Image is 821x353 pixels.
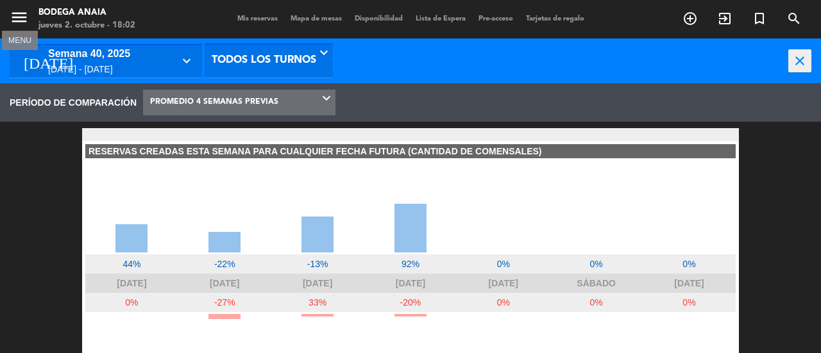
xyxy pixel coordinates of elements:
div: [DATE] [178,274,271,293]
span: Pre-acceso [472,15,520,22]
div: [DATE] - [DATE] [48,62,173,77]
div: RESERVAS CREADAS ESTA SEMANA PARA CUALQUIER FECHA FUTURA (CANTIDAD DE COMENSALES) [85,144,736,158]
div: [DATE] [457,274,550,293]
i: exit_to_app [717,11,732,26]
span: -22% [214,257,235,272]
span: 0% [590,257,603,272]
i: search [786,11,802,26]
i: add_circle_outline [682,11,698,26]
span: 33% [309,295,326,310]
i: close [788,49,811,72]
span: -20% [400,295,421,310]
div: MENU [2,34,38,45]
div: jueves 2. octubre - 18:02 [38,19,135,32]
i: menu [10,8,29,27]
span: PERÍODO DE COMPARACIÓN [10,95,137,110]
span: Disponibilidad [348,15,409,22]
span: -27% [214,295,235,310]
div: [DATE] [364,274,457,293]
span: 0% [497,295,510,310]
div: [DATE] [643,274,736,293]
i: keyboard_arrow_down [179,53,198,69]
span: Mis reservas [231,15,284,22]
span: Tarjetas de regalo [520,15,591,22]
span: 0% [497,257,510,272]
span: 44% [123,257,140,272]
i: turned_in_not [752,11,767,26]
div: Bodega Anaia [38,6,135,19]
span: Todos los turnos [212,45,316,77]
i: [DATE] [14,49,82,72]
div: semana 40, 2025 [48,45,173,62]
span: 0% [590,295,603,310]
div: Sábado [550,274,643,293]
span: 0% [682,257,695,272]
span: Mapa de mesas [284,15,348,22]
div: [DATE] [85,274,178,293]
span: 0% [682,295,695,310]
span: Lista de Espera [409,15,472,22]
span: 0% [125,295,138,310]
span: -13% [307,257,328,272]
span: PROMEDIO 4 SEMANAS PREVIAS [150,90,278,114]
span: 92% [402,257,419,272]
div: [DATE] [271,274,364,293]
button: menu [10,8,29,31]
